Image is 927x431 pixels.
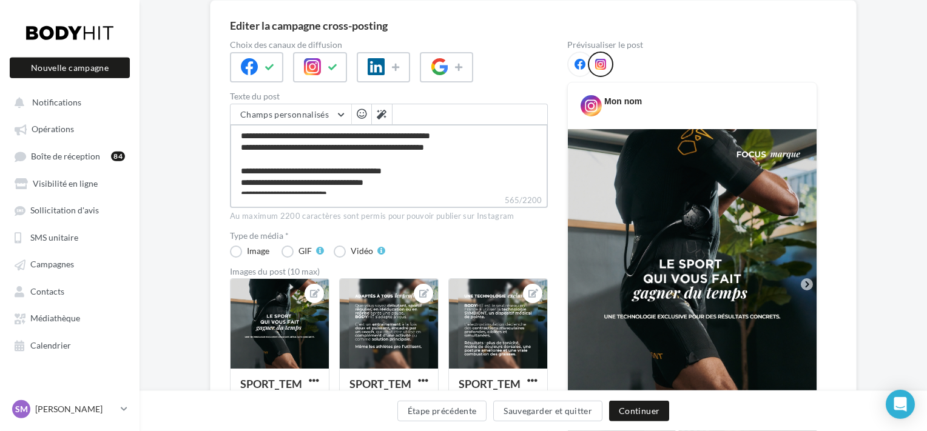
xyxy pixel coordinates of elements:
button: Nouvelle campagne [10,58,130,78]
span: Contacts [30,286,64,296]
a: Campagnes [7,253,132,275]
div: Prévisualiser le post [567,41,817,49]
span: SM [15,403,28,415]
div: Vidéo [351,247,373,255]
a: Calendrier [7,334,132,356]
a: Boîte de réception84 [7,145,132,167]
span: Visibilité en ligne [33,178,98,189]
span: Opérations [32,124,74,135]
span: SMS unitaire [30,232,78,242]
span: Calendrier [30,340,71,350]
button: Notifications [7,91,127,113]
div: 84 [111,152,125,161]
div: SPORT_TEMPS_SLIDE1 [240,377,302,403]
button: Sauvegarder et quitter [493,401,602,421]
span: Notifications [32,97,81,107]
div: GIF [298,247,312,255]
div: SPORT_TEMPS_SLIDE3 [459,377,521,403]
button: Étape précédente [397,401,487,421]
button: Continuer [609,401,669,421]
div: SPORT_TEMPS_SLIDE2 [349,377,411,403]
div: Open Intercom Messenger [886,390,915,419]
p: [PERSON_NAME] [35,403,116,415]
div: Images du post (10 max) [230,267,548,276]
a: Sollicitation d'avis [7,199,132,221]
label: Texte du post [230,92,548,101]
a: Médiathèque [7,307,132,329]
div: Au maximum 2200 caractères sont permis pour pouvoir publier sur Instagram [230,211,548,222]
a: SMS unitaire [7,226,132,248]
span: Campagnes [30,259,74,270]
button: Champs personnalisés [231,104,351,125]
span: Champs personnalisés [240,109,329,119]
span: Boîte de réception [31,151,100,161]
div: Editer la campagne cross-posting [230,20,388,31]
div: Image [247,247,269,255]
label: Type de média * [230,232,548,240]
a: Contacts [7,280,132,302]
label: 565/2200 [230,194,548,208]
a: Visibilité en ligne [7,172,132,194]
span: Sollicitation d'avis [30,205,99,216]
a: SM [PERSON_NAME] [10,398,130,421]
a: Opérations [7,118,132,139]
div: Mon nom [604,95,642,107]
label: Choix des canaux de diffusion [230,41,548,49]
span: Médiathèque [30,313,80,324]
